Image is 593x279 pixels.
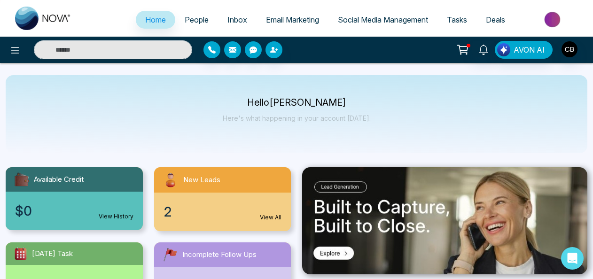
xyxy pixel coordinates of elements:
a: Social Media Management [328,11,437,29]
span: Tasks [447,15,467,24]
img: availableCredit.svg [13,171,30,188]
img: Market-place.gif [519,9,587,30]
p: Here's what happening in your account [DATE]. [223,114,371,122]
button: AVON AI [495,41,553,59]
a: View History [99,212,133,221]
img: todayTask.svg [13,246,28,261]
a: People [175,11,218,29]
span: Social Media Management [338,15,428,24]
img: newLeads.svg [162,171,179,189]
a: Inbox [218,11,257,29]
span: $0 [15,201,32,221]
span: Incomplete Follow Ups [182,249,257,260]
span: AVON AI [514,44,545,55]
span: Inbox [227,15,247,24]
span: Email Marketing [266,15,319,24]
img: . [302,167,587,274]
a: Tasks [437,11,476,29]
img: User Avatar [562,41,577,57]
span: Deals [486,15,505,24]
img: Lead Flow [497,43,510,56]
span: Home [145,15,166,24]
a: Home [136,11,175,29]
p: Hello [PERSON_NAME] [223,99,371,107]
a: Deals [476,11,515,29]
span: New Leads [183,175,220,186]
span: People [185,15,209,24]
div: Open Intercom Messenger [561,247,584,270]
a: View All [260,213,281,222]
span: 2 [164,202,172,222]
img: Nova CRM Logo [15,7,71,30]
a: Email Marketing [257,11,328,29]
a: New Leads2View All [148,167,297,231]
span: Available Credit [34,174,84,185]
img: followUps.svg [162,246,179,263]
span: [DATE] Task [32,248,73,259]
